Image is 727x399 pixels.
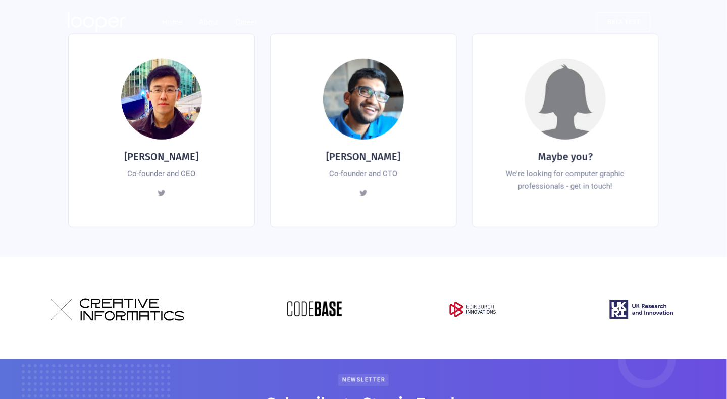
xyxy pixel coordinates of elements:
[493,168,638,192] div: We're looking for computer graphic professionals - get in touch!
[330,168,398,180] div: Co-founder and CTO
[199,16,219,28] div: About
[154,12,191,32] a: Home
[327,150,401,164] h4: [PERSON_NAME]
[191,12,227,32] div: About
[338,374,389,386] div: Newsletter
[227,12,266,32] a: Career
[538,150,593,164] h4: Maybe you?
[597,12,651,32] a: beta test
[125,150,199,164] h4: [PERSON_NAME]
[128,168,196,180] div: Co-founder and CEO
